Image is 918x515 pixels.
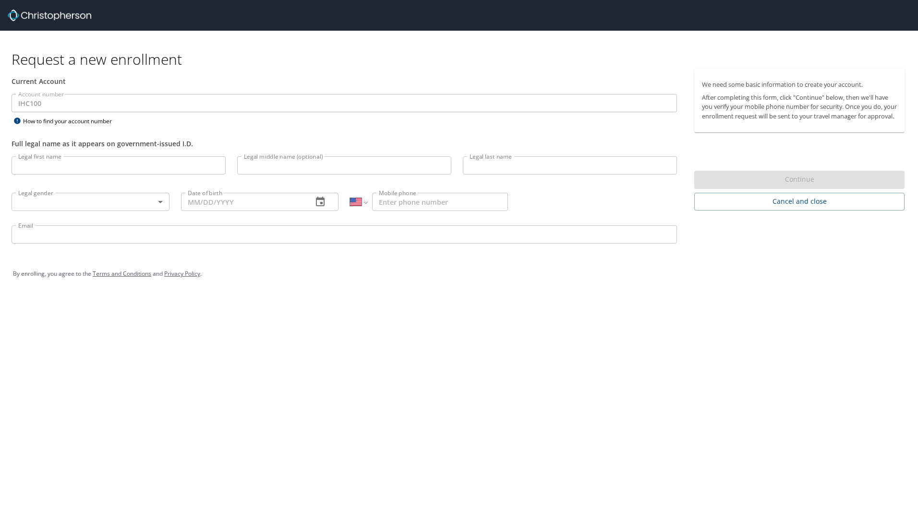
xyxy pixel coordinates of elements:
[702,80,897,89] p: We need some basic information to create your account.
[12,76,677,86] div: Current Account
[694,193,905,211] button: Cancel and close
[12,139,677,149] div: Full legal name as it appears on government-issued I.D.
[8,10,91,21] img: cbt logo
[164,269,200,278] a: Privacy Policy
[93,269,151,278] a: Terms and Conditions
[12,115,132,127] div: How to find your account number
[372,193,508,211] input: Enter phone number
[12,50,912,69] h1: Request a new enrollment
[181,193,305,211] input: MM/DD/YYYY
[13,262,905,286] div: By enrolling, you agree to the and .
[702,93,897,121] p: After completing this form, click "Continue" below, then we'll have you verify your mobile phone ...
[702,196,897,208] span: Cancel and close
[12,193,169,211] div: ​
